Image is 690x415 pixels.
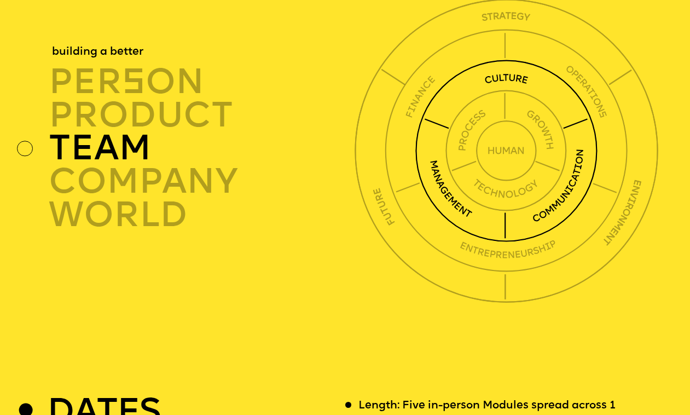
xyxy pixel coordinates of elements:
[52,45,143,60] div: building a better
[49,165,360,198] div: company
[49,198,360,232] div: world
[122,66,146,102] span: s
[49,99,360,132] div: product
[49,132,360,165] div: TEAM
[49,65,360,99] div: per on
